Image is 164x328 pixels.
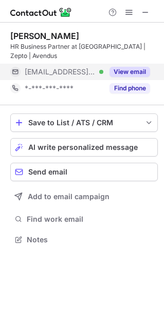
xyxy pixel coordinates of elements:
span: Add to email campaign [28,192,110,201]
button: AI write personalized message [10,138,158,157]
span: [EMAIL_ADDRESS][DOMAIN_NAME] [25,67,96,76]
button: Reveal Button [110,83,150,93]
img: ContactOut v5.3.10 [10,6,72,18]
button: Notes [10,233,158,247]
div: Save to List / ATS / CRM [28,119,140,127]
button: Send email [10,163,158,181]
div: HR Business Partner at [GEOGRAPHIC_DATA] | Zepto | Avendus [10,42,158,61]
span: AI write personalized message [28,143,138,151]
div: [PERSON_NAME] [10,31,79,41]
button: Reveal Button [110,67,150,77]
button: Find work email [10,212,158,226]
button: save-profile-one-click [10,113,158,132]
span: Notes [27,235,154,244]
button: Add to email campaign [10,187,158,206]
span: Find work email [27,215,154,224]
span: Send email [28,168,67,176]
